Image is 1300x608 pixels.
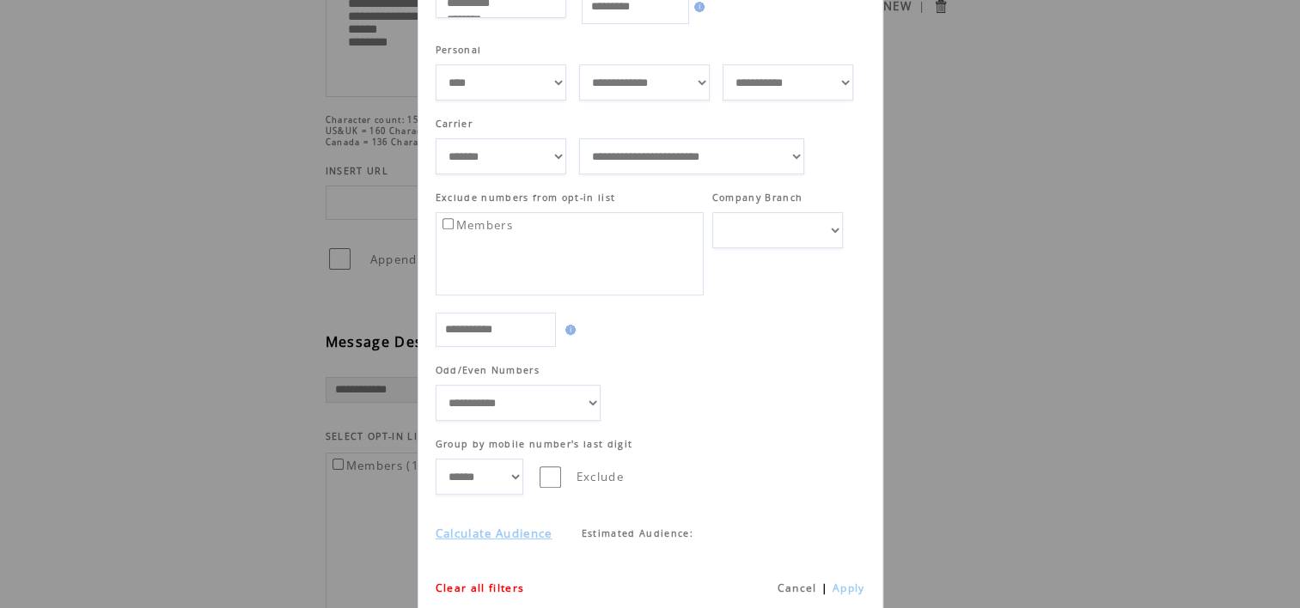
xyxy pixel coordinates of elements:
[821,581,827,595] span: |
[577,469,624,484] span: Exclude
[436,44,482,56] span: Personal
[833,581,865,595] a: Apply
[436,364,540,376] span: Odd/Even Numbers
[436,438,633,450] span: Group by mobile number's last digit
[436,118,473,130] span: Carrier
[560,325,576,335] img: help.gif
[777,581,816,595] a: Cancel
[442,218,454,229] input: Members
[712,192,803,204] span: Company Branch
[436,192,616,204] span: Exclude numbers from opt-in list
[436,526,552,541] a: Calculate Audience
[439,217,513,233] label: Members
[436,581,525,595] a: Clear all filters
[582,527,693,539] span: Estimated Audience:
[689,2,705,12] img: help.gif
